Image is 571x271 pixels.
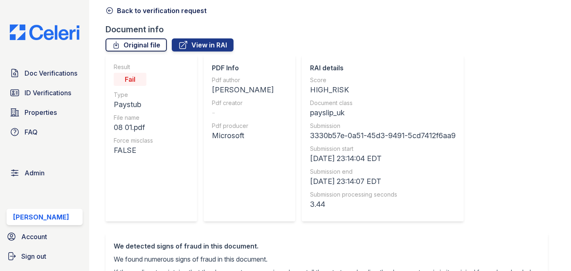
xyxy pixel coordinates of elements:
[212,130,274,141] div: Microsoft
[25,88,71,98] span: ID Verifications
[212,84,274,96] div: [PERSON_NAME]
[310,84,456,96] div: HIGH_RISK
[114,254,540,264] p: We found numerous signs of fraud in this document.
[13,212,69,222] div: [PERSON_NAME]
[114,63,153,71] div: Result
[212,122,274,130] div: Pdf producer
[114,99,153,110] div: Paystub
[106,6,207,16] a: Back to verification request
[310,63,456,73] div: RAI details
[310,122,456,130] div: Submission
[212,63,274,73] div: PDF Info
[172,38,234,52] a: View in RAI
[25,168,45,178] span: Admin
[310,168,456,176] div: Submission end
[106,24,555,35] div: Document info
[7,104,83,121] a: Properties
[21,251,46,261] span: Sign out
[310,99,456,107] div: Document class
[212,76,274,84] div: Pdf author
[310,176,456,187] div: [DATE] 23:14:07 EDT
[7,165,83,181] a: Admin
[114,73,146,86] div: Fail
[114,145,153,156] div: FALSE
[25,108,57,117] span: Properties
[7,65,83,81] a: Doc Verifications
[114,241,540,251] div: We detected signs of fraud in this document.
[310,199,456,210] div: 3.44
[310,153,456,164] div: [DATE] 23:14:04 EDT
[3,228,86,245] a: Account
[212,99,274,107] div: Pdf creator
[7,124,83,140] a: FAQ
[310,145,456,153] div: Submission start
[25,127,38,137] span: FAQ
[3,25,86,40] img: CE_Logo_Blue-a8612792a0a2168367f1c8372b55b34899dd931a85d93a1a3d3e32e68fde9ad4.png
[212,107,274,119] div: -
[21,232,47,242] span: Account
[114,114,153,122] div: File name
[310,190,456,199] div: Submission processing seconds
[25,68,77,78] span: Doc Verifications
[114,137,153,145] div: Force misclass
[3,248,86,264] a: Sign out
[7,85,83,101] a: ID Verifications
[310,107,456,119] div: payslip_uk
[106,38,167,52] a: Original file
[114,91,153,99] div: Type
[310,76,456,84] div: Score
[114,122,153,133] div: 08 01.pdf
[310,130,456,141] div: 3330b57e-0a51-45d3-9491-5cd7412f6aa9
